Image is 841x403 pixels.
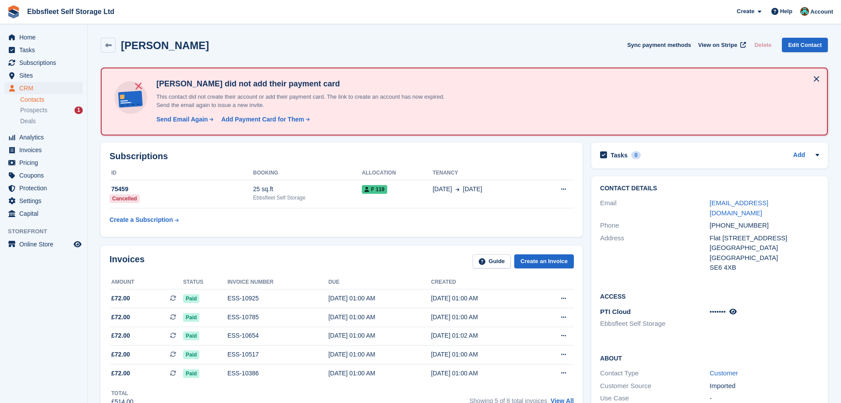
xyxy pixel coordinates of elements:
button: Delete [751,38,775,52]
span: [DATE] [433,185,452,194]
h2: [PERSON_NAME] [121,39,209,51]
img: George Spring [800,7,809,16]
h2: Invoices [110,254,145,269]
div: [DATE] 01:00 AM [431,313,534,322]
span: £72.00 [111,350,130,359]
th: Status [183,275,227,289]
div: [DATE] 01:00 AM [431,350,534,359]
div: Customer Source [600,381,710,391]
h4: [PERSON_NAME] did not add their payment card [153,79,459,89]
a: Customer [710,369,738,377]
a: menu [4,44,83,56]
a: Guide [473,254,511,269]
div: 1 [74,107,83,114]
a: menu [4,207,83,220]
a: menu [4,182,83,194]
div: ESS-10785 [227,313,328,322]
span: Paid [183,294,199,303]
span: £72.00 [111,369,130,378]
span: Protection [19,182,72,194]
div: [DATE] 01:00 AM [329,369,431,378]
div: [DATE] 01:00 AM [329,331,431,340]
div: Ebbsfleet Self Storage [253,194,362,202]
a: menu [4,144,83,156]
p: This contact did not create their account or add their payment card. The link to create an accoun... [153,93,459,110]
a: menu [4,69,83,82]
div: ESS-10654 [227,331,328,340]
span: Paid [183,313,199,322]
a: menu [4,195,83,207]
span: £72.00 [111,331,130,340]
span: CRM [19,82,72,94]
div: [DATE] 01:00 AM [329,350,431,359]
th: Created [431,275,534,289]
div: [DATE] 01:00 AM [431,294,534,303]
span: Settings [19,195,72,207]
h2: Access [600,292,819,300]
span: ••••••• [710,308,726,315]
span: Deals [20,117,36,125]
span: Invoices [19,144,72,156]
a: Add [793,150,805,160]
div: SE6 4XB [710,263,819,273]
span: Storefront [8,227,87,236]
th: Amount [110,275,183,289]
div: [DATE] 01:02 AM [431,331,534,340]
a: menu [4,57,83,69]
div: ESS-10517 [227,350,328,359]
th: Tenancy [433,166,536,180]
div: [GEOGRAPHIC_DATA] [710,253,819,263]
a: menu [4,31,83,43]
div: [PHONE_NUMBER] [710,221,819,231]
span: Coupons [19,169,72,182]
img: stora-icon-8386f47178a22dfd0bd8f6a31ec36ba5ce8667c1dd55bd0f319d3a0aa187defe.svg [7,5,20,18]
div: Imported [710,381,819,391]
span: Paid [183,369,199,378]
h2: About [600,353,819,362]
a: Preview store [72,239,83,250]
span: PTI Cloud [600,308,631,315]
div: ESS-10386 [227,369,328,378]
a: Create a Subscription [110,212,179,228]
span: Paid [183,332,199,340]
div: Flat [STREET_ADDRESS] [710,233,819,243]
div: Phone [600,221,710,231]
span: Sites [19,69,72,82]
div: ESS-10925 [227,294,328,303]
div: [DATE] 01:00 AM [431,369,534,378]
span: Create [737,7,754,16]
a: [EMAIL_ADDRESS][DOMAIN_NAME] [710,199,768,217]
div: [GEOGRAPHIC_DATA] [710,243,819,253]
div: Contact Type [600,368,710,378]
li: Ebbsfleet Self Storage [600,319,710,329]
a: Add Payment Card for Them [218,115,311,124]
button: Sync payment methods [627,38,691,52]
span: Prospects [20,106,47,114]
a: menu [4,169,83,182]
span: Paid [183,350,199,359]
a: menu [4,157,83,169]
span: Help [780,7,792,16]
a: menu [4,82,83,94]
th: Invoice number [227,275,328,289]
img: no-card-linked-e7822e413c904bf8b177c4d89f31251c4716f9871600ec3ca5bfc59e148c83f4.svg [112,79,149,116]
span: F 119 [362,185,387,194]
span: Capital [19,207,72,220]
div: Create a Subscription [110,215,173,225]
a: Deals [20,117,83,126]
a: menu [4,238,83,250]
span: Pricing [19,157,72,169]
div: [DATE] 01:00 AM [329,313,431,322]
div: 0 [631,151,641,159]
span: £72.00 [111,313,130,322]
span: £72.00 [111,294,130,303]
div: Add Payment Card for Them [221,115,304,124]
a: Prospects 1 [20,106,83,115]
div: Email [600,198,710,218]
div: Cancelled [110,194,140,203]
span: Account [810,7,833,16]
a: Ebbsfleet Self Storage Ltd [24,4,118,19]
th: Booking [253,166,362,180]
a: Contacts [20,96,83,104]
a: menu [4,131,83,143]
